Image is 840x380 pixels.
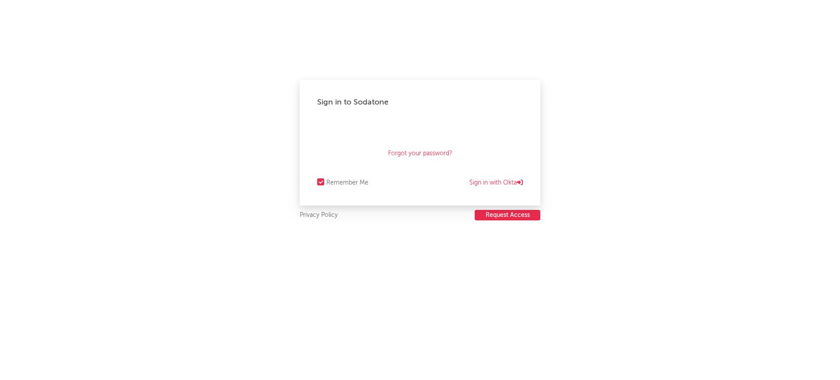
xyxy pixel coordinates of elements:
[326,178,368,188] div: Remember Me
[475,210,540,220] button: Request Access
[469,178,523,188] a: Sign in with Okta
[317,97,523,108] div: Sign in to Sodatone
[300,210,338,221] a: Privacy Policy
[388,148,452,159] a: Forgot your password?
